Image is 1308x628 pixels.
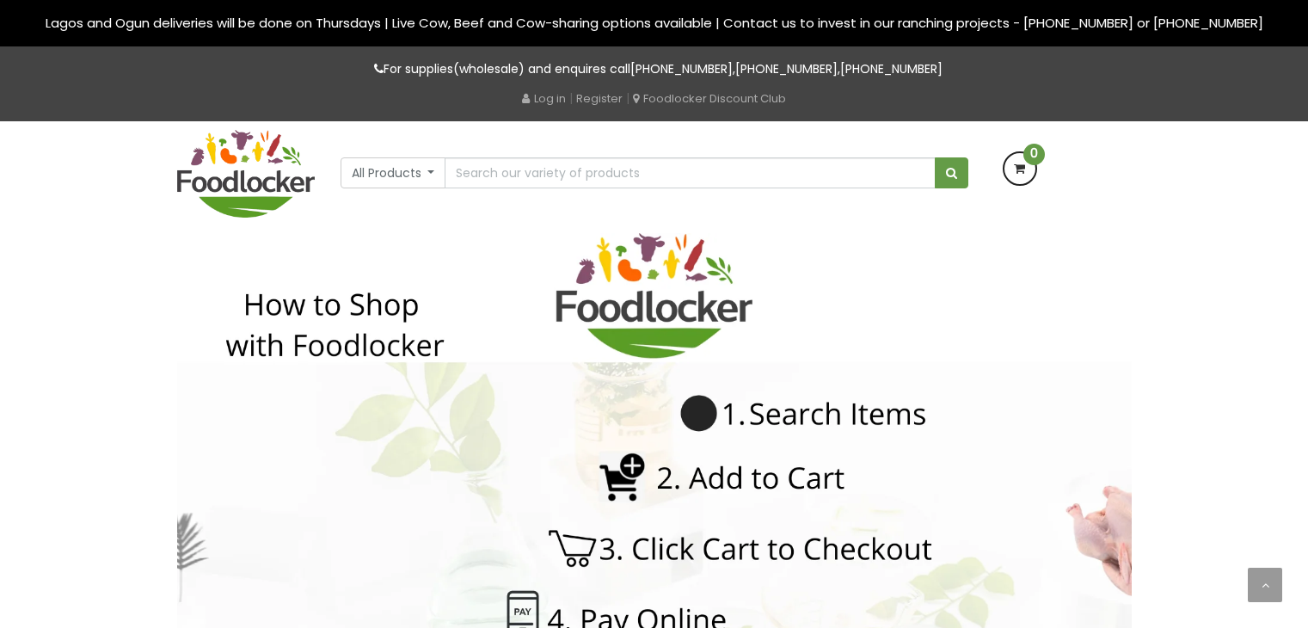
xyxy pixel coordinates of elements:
a: Log in [522,90,566,107]
img: FoodLocker [177,130,315,218]
button: All Products [341,157,446,188]
a: [PHONE_NUMBER] [735,60,838,77]
a: Foodlocker Discount Club [633,90,786,107]
span: Lagos and Ogun deliveries will be done on Thursdays | Live Cow, Beef and Cow-sharing options avai... [46,14,1263,32]
span: 0 [1023,144,1045,165]
a: Register [576,90,623,107]
span: | [569,89,573,107]
a: [PHONE_NUMBER] [630,60,733,77]
input: Search our variety of products [445,157,935,188]
p: For supplies(wholesale) and enquires call , , [177,59,1132,79]
a: [PHONE_NUMBER] [840,60,943,77]
span: | [626,89,629,107]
